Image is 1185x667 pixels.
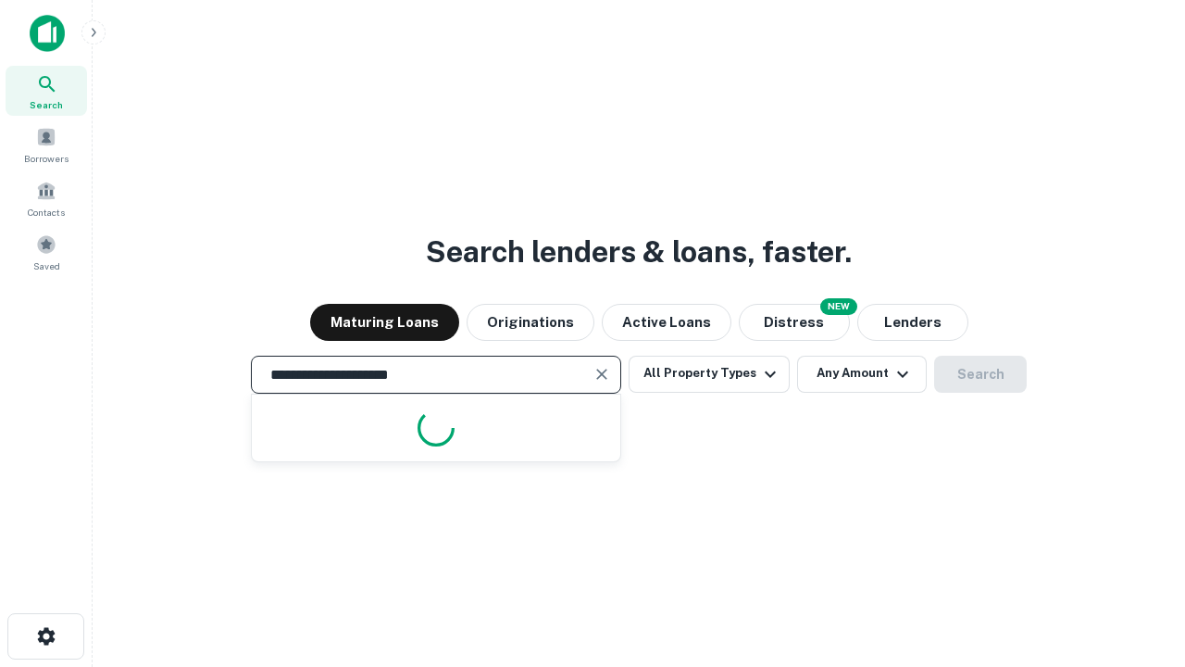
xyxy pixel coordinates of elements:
a: Borrowers [6,120,87,170]
div: NEW [820,298,857,315]
button: Lenders [857,304,968,341]
span: Search [30,97,63,112]
h3: Search lenders & loans, faster. [426,230,852,274]
button: Clear [589,361,615,387]
button: Search distressed loans with lien and other non-mortgage details. [739,304,850,341]
span: Borrowers [24,151,69,166]
button: Any Amount [797,356,927,393]
iframe: Chat Widget [1092,519,1185,608]
img: capitalize-icon.png [30,15,65,52]
button: Originations [467,304,594,341]
span: Contacts [28,205,65,220]
button: All Property Types [629,356,790,393]
button: Active Loans [602,304,731,341]
a: Contacts [6,173,87,223]
a: Saved [6,227,87,277]
span: Saved [33,258,60,273]
a: Search [6,66,87,116]
button: Maturing Loans [310,304,459,341]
